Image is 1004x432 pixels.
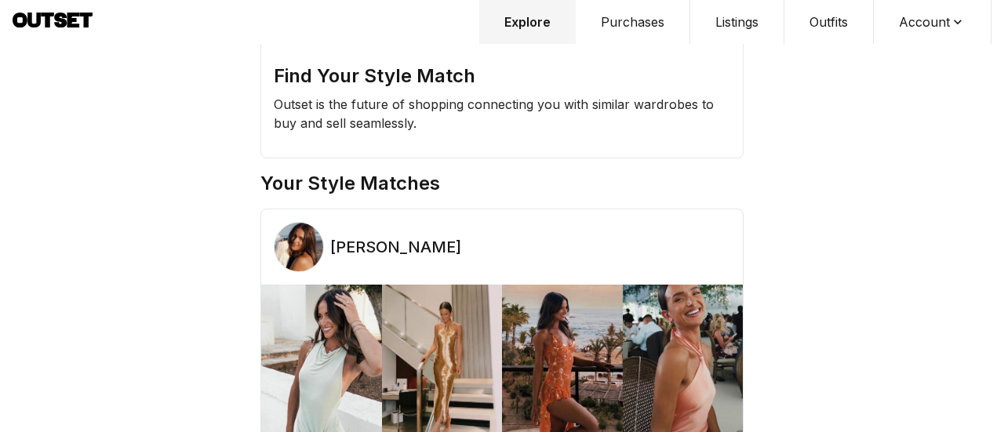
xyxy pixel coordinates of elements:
[275,223,323,271] img: Profile Picture
[260,171,744,196] h2: Your Style Matches
[330,236,461,258] h3: [PERSON_NAME]
[274,89,730,133] div: Outset is the future of shopping connecting you with similar wardrobes to buy and sell seamlessly.
[274,64,730,89] h2: Find Your Style Match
